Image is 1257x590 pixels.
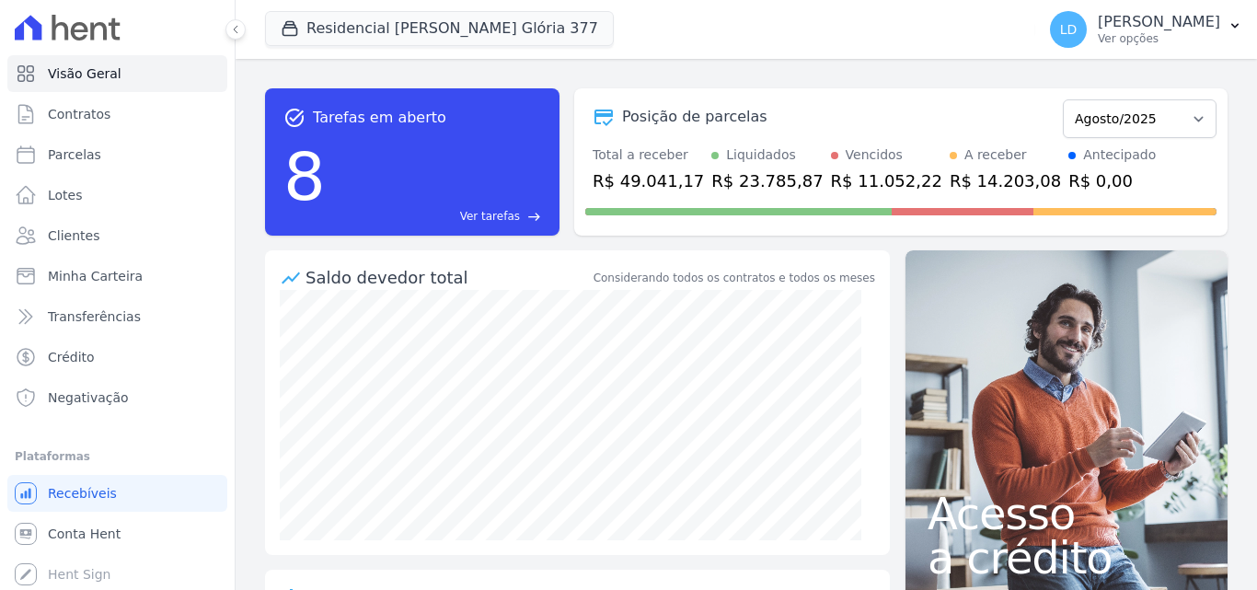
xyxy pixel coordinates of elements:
span: Crédito [48,348,95,366]
span: Minha Carteira [48,267,143,285]
span: east [527,210,541,224]
div: 8 [283,129,326,225]
div: R$ 11.052,22 [831,168,942,193]
span: Lotes [48,186,83,204]
span: Transferências [48,307,141,326]
div: R$ 0,00 [1068,168,1156,193]
a: Negativação [7,379,227,416]
span: Ver tarefas [460,208,520,225]
div: Considerando todos os contratos e todos os meses [594,270,875,286]
span: LD [1060,23,1078,36]
a: Conta Hent [7,515,227,552]
div: Vencidos [846,145,903,165]
span: Conta Hent [48,525,121,543]
a: Clientes [7,217,227,254]
button: Residencial [PERSON_NAME] Glória 377 [265,11,614,46]
span: a crédito [928,536,1205,580]
span: Parcelas [48,145,101,164]
button: LD [PERSON_NAME] Ver opções [1035,4,1257,55]
span: Contratos [48,105,110,123]
span: Tarefas em aberto [313,107,446,129]
div: Saldo devedor total [306,265,590,290]
div: R$ 23.785,87 [711,168,823,193]
div: R$ 49.041,17 [593,168,704,193]
div: R$ 14.203,08 [950,168,1061,193]
a: Minha Carteira [7,258,227,295]
span: Negativação [48,388,129,407]
a: Transferências [7,298,227,335]
a: Parcelas [7,136,227,173]
a: Crédito [7,339,227,376]
a: Ver tarefas east [333,208,541,225]
a: Recebíveis [7,475,227,512]
span: Acesso [928,492,1205,536]
a: Contratos [7,96,227,133]
div: Antecipado [1083,145,1156,165]
span: Recebíveis [48,484,117,503]
p: Ver opções [1098,31,1220,46]
a: Visão Geral [7,55,227,92]
div: Posição de parcelas [622,106,767,128]
div: Plataformas [15,445,220,468]
span: task_alt [283,107,306,129]
p: [PERSON_NAME] [1098,13,1220,31]
span: Clientes [48,226,99,245]
span: Visão Geral [48,64,121,83]
div: Total a receber [593,145,704,165]
a: Lotes [7,177,227,214]
div: Liquidados [726,145,796,165]
div: A receber [964,145,1027,165]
